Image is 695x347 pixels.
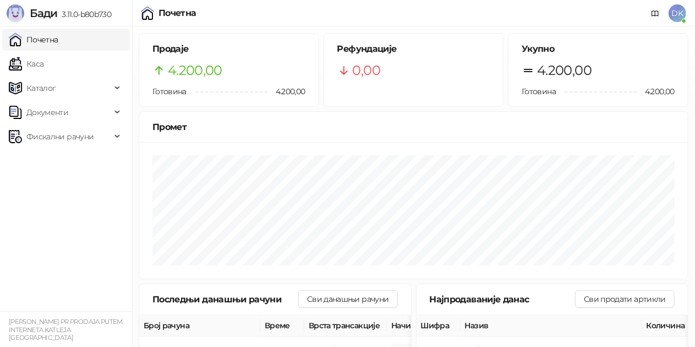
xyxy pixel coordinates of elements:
[139,315,260,337] th: Број рачуна
[152,292,298,306] div: Последњи данашњи рачуни
[417,315,461,337] th: Шифра
[522,86,556,96] span: Готовина
[158,9,196,18] div: Почетна
[647,4,664,22] a: Документација
[152,120,675,134] div: Промет
[26,126,94,148] span: Фискални рачуни
[337,42,490,56] h5: Рефундације
[304,315,387,337] th: Врста трансакције
[152,86,187,96] span: Готовина
[9,29,58,51] a: Почетна
[9,53,43,75] a: Каса
[57,9,111,19] span: 3.11.0-b80b730
[30,7,57,20] span: Бади
[268,85,305,97] span: 4.200,00
[7,4,24,22] img: Logo
[353,60,380,81] span: 0,00
[9,318,123,341] small: [PERSON_NAME] PR PRODAJA PUTEM INTERNETA KATLEJA [GEOGRAPHIC_DATA]
[168,60,222,81] span: 4.200,00
[522,42,675,56] h5: Укупно
[298,290,397,308] button: Сви данашњи рачуни
[26,101,68,123] span: Документи
[152,42,305,56] h5: Продаје
[537,60,592,81] span: 4.200,00
[430,292,576,306] div: Најпродаваније данас
[26,77,56,99] span: Каталог
[637,85,675,97] span: 4.200,00
[260,315,304,337] th: Време
[575,290,675,308] button: Сви продати артикли
[461,315,642,337] th: Назив
[669,4,686,22] span: DK
[642,315,692,337] th: Количина
[387,315,497,337] th: Начини плаћања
